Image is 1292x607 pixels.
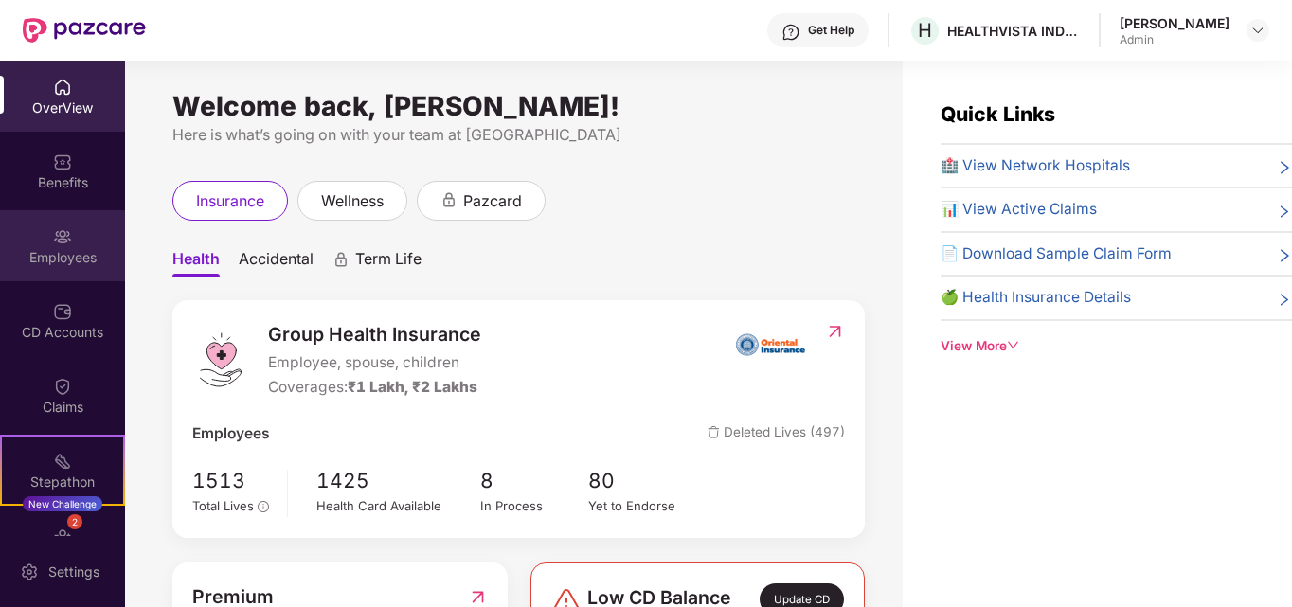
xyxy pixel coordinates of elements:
div: animation [440,191,458,208]
img: RedirectIcon [825,322,845,341]
span: 📊 View Active Claims [941,198,1097,221]
div: Settings [43,562,105,581]
div: [PERSON_NAME] [1120,14,1229,32]
span: info-circle [258,501,269,512]
span: down [1007,339,1020,352]
span: right [1277,158,1292,177]
img: svg+xml;base64,PHN2ZyBpZD0iRW1wbG95ZWVzIiB4bWxucz0iaHR0cDovL3d3dy53My5vcmcvMjAwMC9zdmciIHdpZHRoPS... [53,227,72,246]
span: Quick Links [941,102,1055,126]
img: svg+xml;base64,PHN2ZyBpZD0iU2V0dGluZy0yMHgyMCIgeG1sbnM9Imh0dHA6Ly93d3cudzMub3JnLzIwMDAvc3ZnIiB3aW... [20,562,39,581]
div: Here is what’s going on with your team at [GEOGRAPHIC_DATA] [172,123,865,147]
div: Health Card Available [316,496,479,516]
div: 2 [67,514,82,529]
img: svg+xml;base64,PHN2ZyBpZD0iRHJvcGRvd24tMzJ4MzIiIHhtbG5zPSJodHRwOi8vd3d3LnczLm9yZy8yMDAwL3N2ZyIgd2... [1250,23,1265,38]
div: View More [941,336,1292,356]
img: svg+xml;base64,PHN2ZyB4bWxucz0iaHR0cDovL3d3dy53My5vcmcvMjAwMC9zdmciIHdpZHRoPSIyMSIgaGVpZ2h0PSIyMC... [53,452,72,471]
div: New Challenge [23,496,102,511]
span: Health [172,249,220,277]
span: Deleted Lives (497) [708,422,845,445]
span: 1513 [192,465,274,496]
span: Term Life [355,249,422,277]
span: Employee, spouse, children [268,351,481,374]
img: svg+xml;base64,PHN2ZyBpZD0iRW5kb3JzZW1lbnRzIiB4bWxucz0iaHR0cDovL3d3dy53My5vcmcvMjAwMC9zdmciIHdpZH... [53,527,72,545]
span: H [918,19,932,42]
span: Total Lives [192,498,254,513]
div: Yet to Endorse [588,496,697,516]
img: logo [192,331,249,388]
div: Coverages: [268,376,481,399]
img: svg+xml;base64,PHN2ZyBpZD0iQ2xhaW0iIHhtbG5zPSJodHRwOi8vd3d3LnczLm9yZy8yMDAwL3N2ZyIgd2lkdGg9IjIwIi... [53,377,72,396]
span: pazcard [463,189,522,213]
div: In Process [480,496,589,516]
span: wellness [321,189,384,213]
img: deleteIcon [708,426,720,438]
div: animation [332,251,350,268]
div: Stepathon [2,473,123,491]
div: Get Help [808,23,854,38]
span: 🍏 Health Insurance Details [941,286,1131,309]
span: Employees [192,422,270,445]
span: right [1277,290,1292,309]
div: HEALTHVISTA INDIA LIMITED [947,22,1080,40]
span: 80 [588,465,697,496]
img: svg+xml;base64,PHN2ZyBpZD0iQ0RfQWNjb3VudHMiIGRhdGEtbmFtZT0iQ0QgQWNjb3VudHMiIHhtbG5zPSJodHRwOi8vd3... [53,302,72,321]
span: 8 [480,465,589,496]
span: 🏥 View Network Hospitals [941,154,1130,177]
div: Admin [1120,32,1229,47]
span: 📄 Download Sample Claim Form [941,242,1172,265]
span: ₹1 Lakh, ₹2 Lakhs [348,378,477,396]
img: insurerIcon [735,320,806,367]
span: Accidental [239,249,314,277]
span: Group Health Insurance [268,320,481,349]
span: 1425 [316,465,479,496]
img: New Pazcare Logo [23,18,146,43]
img: svg+xml;base64,PHN2ZyBpZD0iSGVscC0zMngzMiIgeG1sbnM9Imh0dHA6Ly93d3cudzMub3JnLzIwMDAvc3ZnIiB3aWR0aD... [781,23,800,42]
img: svg+xml;base64,PHN2ZyBpZD0iSG9tZSIgeG1sbnM9Imh0dHA6Ly93d3cudzMub3JnLzIwMDAvc3ZnIiB3aWR0aD0iMjAiIG... [53,78,72,97]
img: svg+xml;base64,PHN2ZyBpZD0iQmVuZWZpdHMiIHhtbG5zPSJodHRwOi8vd3d3LnczLm9yZy8yMDAwL3N2ZyIgd2lkdGg9Ij... [53,152,72,171]
span: right [1277,202,1292,221]
span: right [1277,246,1292,265]
div: Welcome back, [PERSON_NAME]! [172,98,865,114]
span: insurance [196,189,264,213]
